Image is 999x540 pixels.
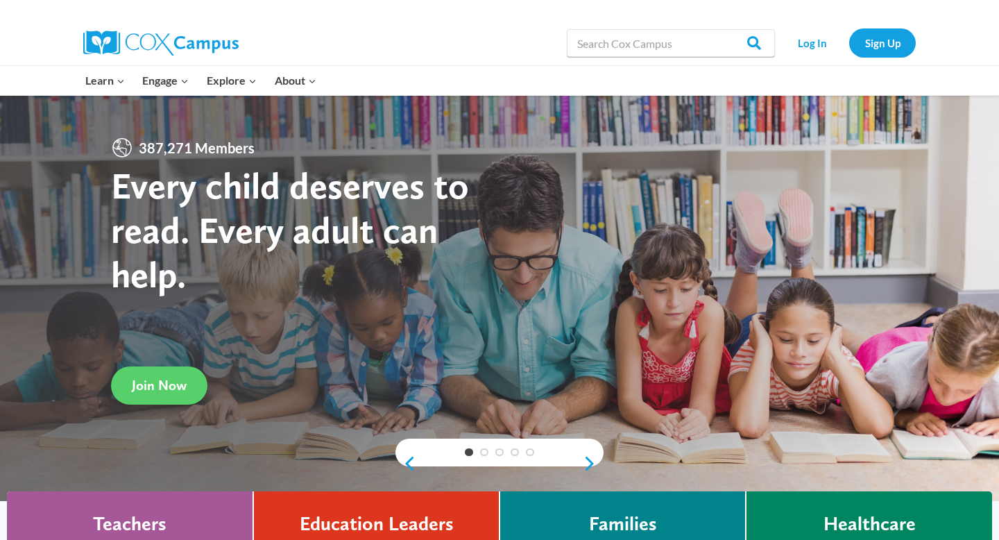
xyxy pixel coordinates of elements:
a: Join Now [111,366,207,405]
strong: Every child deserves to read. Every adult can help. [111,163,469,296]
span: Learn [85,71,125,90]
span: About [275,71,316,90]
span: Engage [142,71,189,90]
span: 387,271 Members [133,137,260,159]
span: Join Now [132,377,187,394]
h4: Healthcare [823,512,916,536]
a: previous [395,455,416,472]
a: 3 [495,448,504,457]
nav: Secondary Navigation [782,28,916,57]
a: 5 [526,448,534,457]
span: Explore [207,71,257,90]
h4: Teachers [93,512,166,536]
img: Cox Campus [83,31,239,56]
h4: Families [589,512,657,536]
a: 4 [511,448,519,457]
a: 1 [465,448,473,457]
a: Sign Up [849,28,916,57]
h4: Education Leaders [300,512,454,536]
a: next [583,455,604,472]
div: content slider buttons [395,450,604,478]
a: 2 [480,448,488,457]
input: Search Cox Campus [567,29,775,57]
a: Log In [782,28,842,57]
nav: Primary Navigation [76,66,325,95]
